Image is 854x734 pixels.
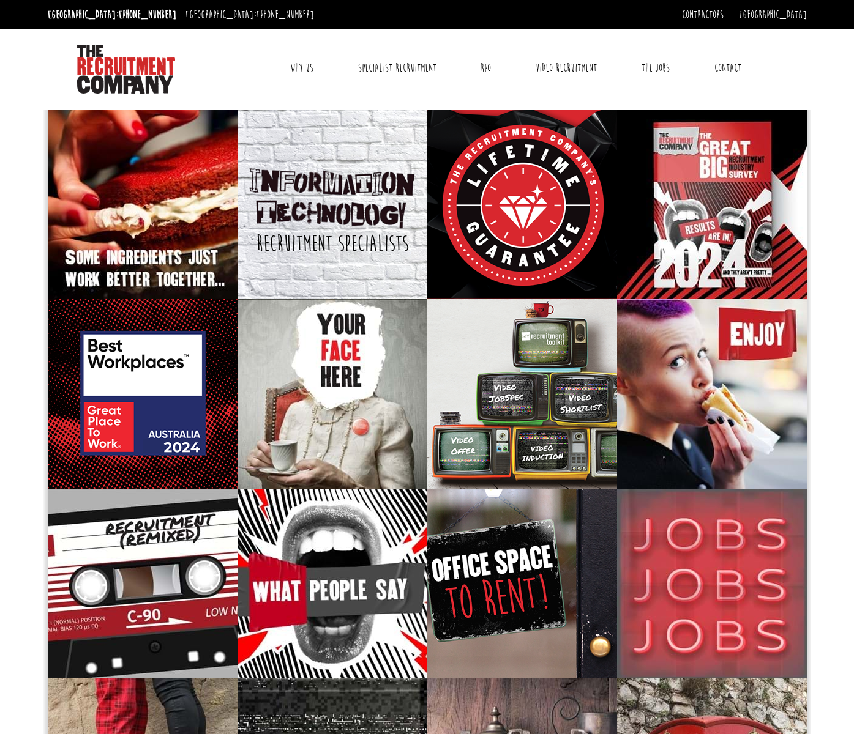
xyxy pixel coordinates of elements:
a: [PHONE_NUMBER] [257,8,314,21]
li: [GEOGRAPHIC_DATA]: [45,5,179,24]
a: RPO [471,53,500,83]
a: [PHONE_NUMBER] [119,8,176,21]
a: Contractors [682,8,724,21]
img: The Recruitment Company [77,45,175,94]
a: The Jobs [632,53,679,83]
a: Specialist Recruitment [349,53,446,83]
a: Why Us [281,53,323,83]
li: [GEOGRAPHIC_DATA]: [182,5,317,24]
a: [GEOGRAPHIC_DATA] [739,8,807,21]
a: Contact [705,53,751,83]
a: Video Recruitment [526,53,606,83]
